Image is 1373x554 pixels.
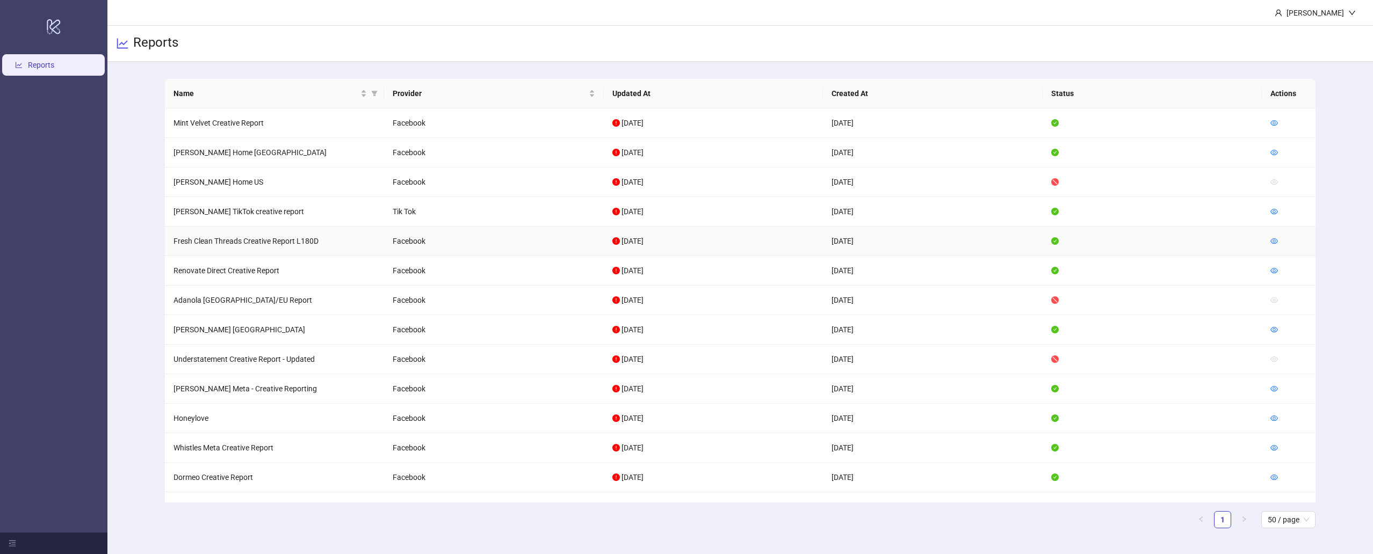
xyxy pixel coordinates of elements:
span: eye [1270,355,1278,363]
span: [DATE] [622,443,644,452]
span: eye [1270,326,1278,333]
td: [PERSON_NAME] Home [GEOGRAPHIC_DATA] [165,138,385,167]
span: exclamation-circle [612,267,620,274]
h3: Reports [133,34,178,53]
td: Facebook [384,256,604,286]
span: check-circle [1051,444,1059,451]
span: check-circle [1051,119,1059,127]
th: Provider [384,79,604,108]
td: [DATE] [823,463,1043,492]
td: Facebook [384,138,604,167]
td: Facebook [384,167,604,197]
td: [DATE] [823,492,1043,522]
span: [DATE] [622,296,644,304]
td: Adanola [GEOGRAPHIC_DATA]/EU Report [165,286,385,315]
span: check-circle [1051,237,1059,245]
th: Actions [1262,79,1316,108]
a: eye [1270,148,1278,157]
span: [DATE] [622,325,644,334]
span: [DATE] [622,207,644,216]
span: eye [1270,178,1278,186]
th: Created At [823,79,1043,108]
span: exclamation-circle [612,414,620,422]
span: stop [1051,296,1059,304]
td: Understatement Creative Report - Updated [165,345,385,374]
td: [PERSON_NAME] Meta - Creative Reporting [165,374,385,404]
span: exclamation-circle [612,385,620,392]
span: check-circle [1051,208,1059,215]
li: Next Page [1235,511,1253,528]
span: Provider [393,88,587,99]
a: eye [1270,325,1278,334]
a: eye [1270,384,1278,393]
th: Status [1043,79,1262,108]
span: exclamation-circle [612,355,620,363]
td: Facebook [384,463,604,492]
span: [DATE] [622,355,644,363]
span: stop [1051,355,1059,363]
span: user [1275,9,1282,17]
span: exclamation-circle [612,119,620,127]
td: [DATE] [823,256,1043,286]
span: exclamation-circle [612,208,620,215]
span: [DATE] [622,119,644,127]
td: Honeylove [165,404,385,433]
span: [DATE] [622,266,644,275]
span: check-circle [1051,414,1059,422]
td: [DATE] [823,167,1043,197]
span: check-circle [1051,267,1059,274]
td: Renovate Direct Creative Report [165,256,385,286]
span: eye [1270,385,1278,392]
span: eye [1270,149,1278,156]
a: 1 [1215,512,1231,528]
td: Facebook [384,345,604,374]
td: Facebook [384,315,604,345]
td: [DATE] [823,433,1043,463]
span: exclamation-circle [612,149,620,156]
a: eye [1270,443,1278,452]
span: filter [371,90,378,97]
span: [DATE] [622,237,644,245]
a: eye [1270,237,1278,245]
span: eye [1270,414,1278,422]
td: Wyse Creative Report [165,492,385,522]
a: eye [1270,414,1278,422]
span: stop [1051,178,1059,186]
td: Mint Velvet Creative Report [165,108,385,138]
span: exclamation-circle [612,326,620,333]
td: [DATE] [823,404,1043,433]
span: [DATE] [622,414,644,422]
span: 50 / page [1268,512,1309,528]
a: eye [1270,473,1278,482]
span: right [1241,516,1247,522]
span: [DATE] [622,148,644,157]
td: [DATE] [823,345,1043,374]
td: [DATE] [823,315,1043,345]
td: Dormeo Creative Report [165,463,385,492]
td: [PERSON_NAME] Home US [165,167,385,197]
td: Facebook [384,492,604,522]
td: [DATE] [823,138,1043,167]
span: Name [174,88,359,99]
li: Previous Page [1193,511,1210,528]
td: [DATE] [823,197,1043,227]
a: Reports [28,61,54,69]
span: eye [1270,208,1278,215]
span: check-circle [1051,326,1059,333]
span: exclamation-circle [612,444,620,451]
td: Tik Tok [384,197,604,227]
th: Name [165,79,385,108]
td: Facebook [384,108,604,138]
td: Whistles Meta Creative Report [165,433,385,463]
td: [DATE] [823,374,1043,404]
span: eye [1270,267,1278,274]
a: eye [1270,119,1278,127]
li: 1 [1214,511,1231,528]
span: [DATE] [622,473,644,482]
button: right [1235,511,1253,528]
span: down [1348,9,1356,17]
span: line-chart [116,37,129,50]
span: menu-fold [9,540,16,547]
td: [PERSON_NAME] TikTok creative report [165,197,385,227]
